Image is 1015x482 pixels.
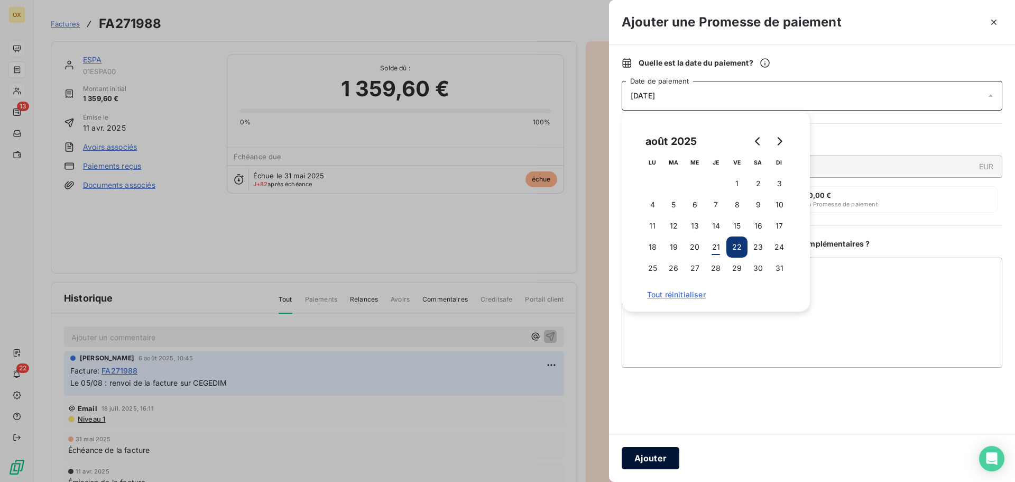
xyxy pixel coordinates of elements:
button: 19 [663,237,684,258]
button: 5 [663,194,684,215]
button: 9 [748,194,769,215]
button: Go to previous month [748,131,769,152]
span: Tout réinitialiser [647,290,785,299]
button: 3 [769,173,790,194]
div: août 2025 [642,133,700,150]
button: 22 [726,237,748,258]
th: samedi [748,152,769,173]
button: 1 [726,173,748,194]
button: Ajouter [622,447,679,469]
th: vendredi [726,152,748,173]
button: 12 [663,215,684,237]
button: 8 [726,194,748,215]
th: lundi [642,152,663,173]
button: 2 [748,173,769,194]
button: 17 [769,215,790,237]
button: 26 [663,258,684,279]
button: 15 [726,215,748,237]
button: 28 [705,258,726,279]
button: 30 [748,258,769,279]
button: Go to next month [769,131,790,152]
button: 21 [705,237,726,258]
th: mardi [663,152,684,173]
span: Quelle est la date du paiement ? [639,58,770,68]
h3: Ajouter une Promesse de paiement [622,13,842,32]
button: 31 [769,258,790,279]
button: 27 [684,258,705,279]
button: 16 [748,215,769,237]
button: 13 [684,215,705,237]
th: mercredi [684,152,705,173]
button: 24 [769,237,790,258]
span: [DATE] [631,92,655,100]
span: 0,00 € [808,191,832,199]
button: 25 [642,258,663,279]
button: 4 [642,194,663,215]
th: dimanche [769,152,790,173]
button: 7 [705,194,726,215]
th: jeudi [705,152,726,173]
div: Open Intercom Messenger [979,446,1004,471]
button: 6 [684,194,705,215]
button: 10 [769,194,790,215]
button: 23 [748,237,769,258]
button: 20 [684,237,705,258]
button: 29 [726,258,748,279]
button: 11 [642,215,663,237]
button: 18 [642,237,663,258]
button: 14 [705,215,726,237]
